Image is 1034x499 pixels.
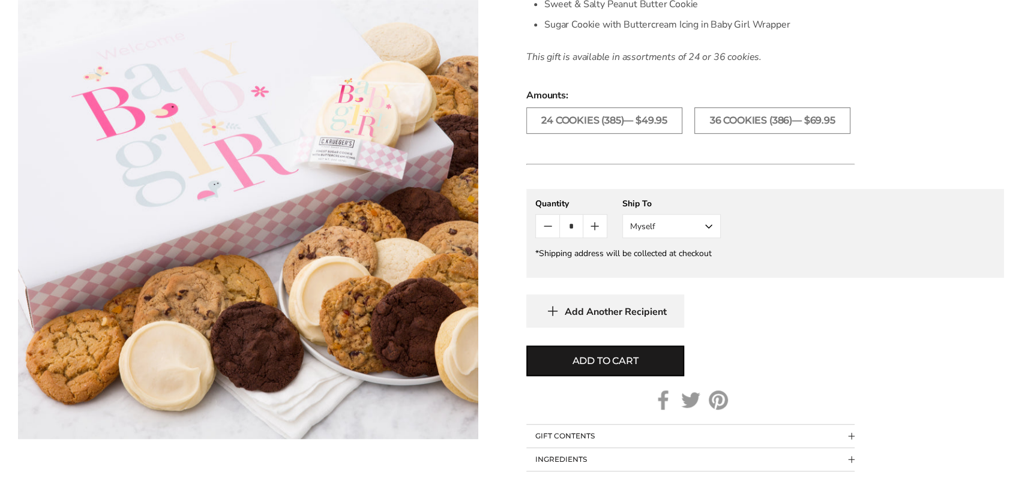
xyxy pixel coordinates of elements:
[572,354,638,368] span: Add to cart
[622,214,721,238] button: Myself
[526,88,1004,103] span: Amounts:
[694,107,850,134] label: 36 Cookies (386)— $69.95
[559,215,583,238] input: Quantity
[526,345,684,376] button: Add to cart
[526,294,684,327] button: Add Another Recipient
[526,425,855,447] button: Collapsible block button
[526,448,855,471] button: Collapsible block button
[544,14,855,35] li: Sugar Cookie with Buttercream Icing in Baby Girl Wrapper
[10,453,124,489] iframe: Sign Up via Text for Offers
[526,50,762,64] em: This gift is available in assortments of 24 or 36 cookies.
[565,306,667,318] span: Add Another Recipient
[654,390,673,410] a: Facebook
[536,215,559,238] button: Count minus
[583,215,607,238] button: Count plus
[535,198,607,209] div: Quantity
[709,390,728,410] a: Pinterest
[622,198,721,209] div: Ship To
[526,107,682,134] label: 24 Cookies (385)— $49.95
[681,390,700,410] a: Twitter
[526,189,1004,278] gfm-form: New recipient
[535,248,995,259] div: *Shipping address will be collected at checkout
